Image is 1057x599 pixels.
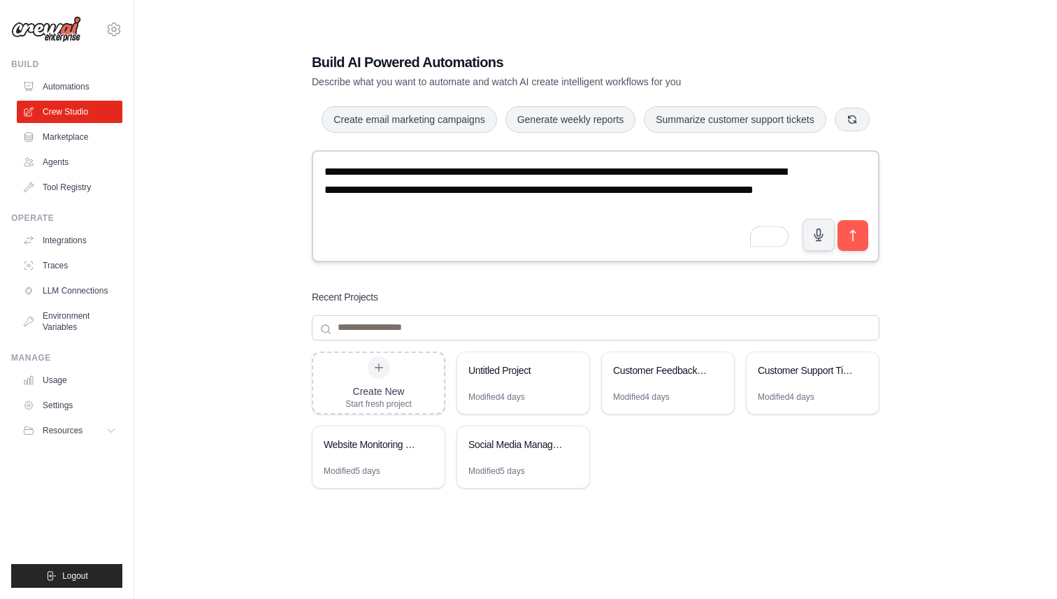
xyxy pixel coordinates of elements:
button: Logout [11,564,122,588]
div: Modified 4 days [613,391,670,403]
div: Create New [345,384,412,398]
a: Agents [17,151,122,173]
div: Build [11,59,122,70]
a: Environment Variables [17,305,122,338]
div: Manage [11,352,122,363]
a: Crew Studio [17,101,122,123]
div: Start fresh project [345,398,412,410]
div: Operate [11,212,122,224]
a: LLM Connections [17,280,122,302]
h3: Recent Projects [312,290,378,304]
span: Resources [43,425,82,436]
div: Social Media Management Automation [468,438,564,452]
img: Logo [11,16,81,43]
a: Integrations [17,229,122,252]
iframe: Chat Widget [987,532,1057,599]
div: Modified 5 days [468,466,525,477]
div: Website Monitoring & Alerting System [324,438,419,452]
h1: Build AI Powered Automations [312,52,782,72]
a: Settings [17,394,122,417]
button: Summarize customer support tickets [644,106,826,133]
div: Modified 5 days [324,466,380,477]
button: Get new suggestions [835,108,870,131]
span: Logout [62,570,88,582]
button: Create email marketing campaigns [322,106,496,133]
button: Generate weekly reports [505,106,636,133]
a: Usage [17,369,122,391]
button: Click to speak your automation idea [803,219,835,251]
textarea: To enrich screen reader interactions, please activate Accessibility in Grammarly extension settings [312,150,879,262]
p: Describe what you want to automate and watch AI create intelligent workflows for you [312,75,782,89]
a: Marketplace [17,126,122,148]
a: Automations [17,75,122,98]
a: Tool Registry [17,176,122,199]
div: Modified 4 days [468,391,525,403]
div: Customer Support Ticket Processing Automation [758,363,854,377]
div: Customer Feedback Intelligence Hub [613,363,709,377]
div: Modified 4 days [758,391,814,403]
div: Untitled Project [468,363,564,377]
button: Resources [17,419,122,442]
a: Traces [17,254,122,277]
